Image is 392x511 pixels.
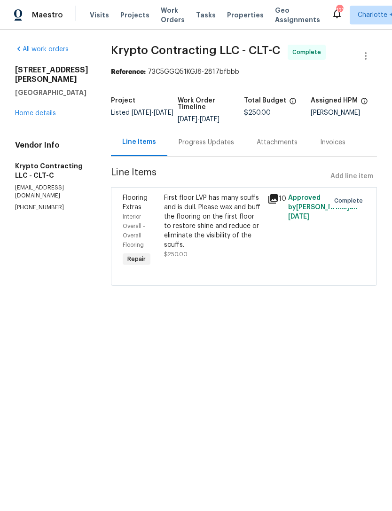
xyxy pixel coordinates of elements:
[275,6,320,24] span: Geo Assignments
[196,12,216,18] span: Tasks
[111,110,173,116] span: Listed
[334,196,367,205] span: Complete
[311,97,358,104] h5: Assigned HPM
[292,47,325,57] span: Complete
[15,141,88,150] h4: Vendor Info
[244,110,271,116] span: $250.00
[123,195,148,211] span: Flooring Extras
[178,116,220,123] span: -
[178,116,197,123] span: [DATE]
[132,110,173,116] span: -
[336,6,343,15] div: 123
[320,138,345,147] div: Invoices
[111,69,146,75] b: Reference:
[120,10,149,20] span: Projects
[15,88,88,97] h5: [GEOGRAPHIC_DATA]
[122,137,156,147] div: Line Items
[15,46,69,53] a: All work orders
[178,97,244,110] h5: Work Order Timeline
[288,195,358,220] span: Approved by [PERSON_NAME] on
[90,10,109,20] span: Visits
[161,6,185,24] span: Work Orders
[288,213,309,220] span: [DATE]
[227,10,264,20] span: Properties
[311,110,377,116] div: [PERSON_NAME]
[164,252,188,257] span: $250.00
[15,65,88,84] h2: [STREET_ADDRESS][PERSON_NAME]
[132,110,151,116] span: [DATE]
[179,138,234,147] div: Progress Updates
[244,97,286,104] h5: Total Budget
[124,254,149,264] span: Repair
[32,10,63,20] span: Maestro
[15,161,88,180] h5: Krypto Contracting LLC - CLT-C
[15,110,56,117] a: Home details
[111,168,327,185] span: Line Items
[361,97,368,110] span: The hpm assigned to this work order.
[154,110,173,116] span: [DATE]
[267,193,282,204] div: 10
[123,214,145,248] span: Interior Overall - Overall Flooring
[111,67,377,77] div: 73C5GGQ51KGJ8-2817bfbbb
[111,97,135,104] h5: Project
[289,97,297,110] span: The total cost of line items that have been proposed by Opendoor. This sum includes line items th...
[15,184,88,200] p: [EMAIL_ADDRESS][DOMAIN_NAME]
[15,204,88,212] p: [PHONE_NUMBER]
[164,193,262,250] div: First floor LVP has many scuffs and is dull. Please wax and buff the flooring on the first floor ...
[200,116,220,123] span: [DATE]
[257,138,298,147] div: Attachments
[111,45,280,56] span: Krypto Contracting LLC - CLT-C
